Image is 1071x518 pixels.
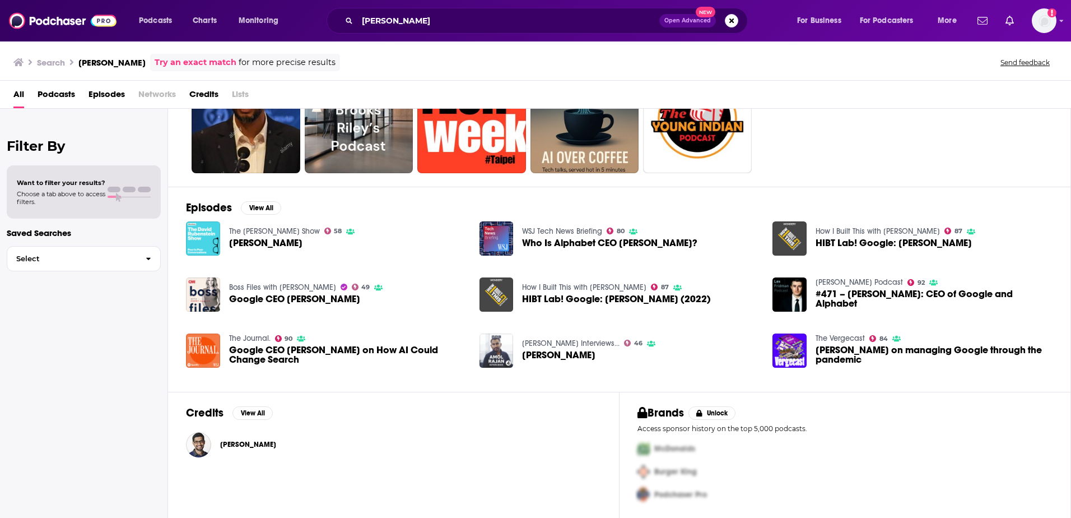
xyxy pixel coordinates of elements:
a: Google CEO Sundar Pichai [229,294,360,304]
button: open menu [930,12,971,30]
span: Charts [193,13,217,29]
button: Unlock [688,406,736,420]
span: 87 [661,285,669,290]
a: The Journal. [229,334,271,343]
span: Burger King [654,467,697,477]
span: Logged in as WE_Broadcast [1032,8,1056,33]
span: McDonalds [654,444,695,454]
img: Sundar Pichai [479,334,514,368]
img: Google CEO Sundar Pichai [186,277,220,312]
span: [PERSON_NAME] [229,238,302,248]
img: Second Pro Logo [633,460,654,483]
button: View All [232,406,273,420]
svg: Add a profile image [1047,8,1056,17]
a: Sundar Pichai [229,238,302,248]
a: Credits [189,85,218,108]
span: Monitoring [239,13,278,29]
span: for more precise results [239,56,336,69]
a: Charts [185,12,223,30]
button: Send feedback [997,58,1053,67]
span: Podcasts [139,13,172,29]
img: Sundar Pichai [186,221,220,256]
img: Google CEO Sundar Pichai on How AI Could Change Search [186,334,220,368]
a: How I Built This with Guy Raz [522,283,646,292]
button: View All [241,201,281,215]
img: HIBT Lab! Google: Sundar Pichai [772,221,807,256]
span: 49 [361,285,370,290]
button: Show profile menu [1032,8,1056,33]
a: Episodes [89,85,125,108]
a: Sundar Pichai [220,440,276,449]
span: Google CEO [PERSON_NAME] [229,294,360,304]
button: open menu [131,12,187,30]
span: Who Is Alphabet CEO [PERSON_NAME]? [522,238,697,248]
a: HIBT Lab! Google: Sundar Pichai (2022) [522,294,711,304]
span: Lists [232,85,249,108]
p: Access sponsor history on the top 5,000 podcasts. [637,424,1053,433]
span: 58 [334,229,342,234]
a: Amol Rajan Interviews... [522,339,620,348]
span: For Podcasters [860,13,914,29]
a: How I Built This with Guy Raz [816,226,940,236]
a: Who Is Alphabet CEO Sundar Pichai? [522,238,697,248]
a: Google CEO Sundar Pichai on How AI Could Change Search [229,345,466,364]
img: Sundar Pichai [186,432,211,457]
a: Boss Files with Poppy Harlow [229,283,336,292]
div: Search podcasts, credits, & more... [337,8,758,34]
button: Sundar PichaiSundar Pichai [186,427,601,462]
button: open menu [789,12,855,30]
a: CreditsView All [186,406,273,420]
span: Podchaser Pro [654,490,707,499]
a: 90 [275,335,293,342]
a: 46 [624,340,642,346]
a: Sundar Pichai on managing Google through the pandemic [816,345,1053,364]
a: Sundar Pichai [522,350,595,360]
img: First Pro Logo [633,437,654,460]
button: Select [7,246,161,271]
a: 84 [869,335,888,342]
a: 58 [324,228,342,234]
span: More [938,13,957,29]
span: Open Advanced [664,18,711,24]
img: Who Is Alphabet CEO Sundar Pichai? [479,221,514,256]
a: The Vergecast [816,334,865,343]
a: Try an exact match [155,56,236,69]
span: Google CEO [PERSON_NAME] on How AI Could Change Search [229,345,466,364]
a: EpisodesView All [186,201,281,215]
a: WSJ Tech News Briefing [522,226,602,236]
a: Lex Fridman Podcast [816,277,903,287]
img: Podchaser - Follow, Share and Rate Podcasts [9,10,117,31]
a: 80 [607,228,625,234]
span: 84 [879,336,888,341]
span: HIBT Lab! Google: [PERSON_NAME] [816,238,972,248]
img: User Profile [1032,8,1056,33]
a: 49 [352,284,370,290]
h3: Search [37,57,65,68]
span: [PERSON_NAME] [522,350,595,360]
img: HIBT Lab! Google: Sundar Pichai (2022) [479,277,514,312]
a: All [13,85,24,108]
a: 87 [944,228,962,234]
h2: Credits [186,406,223,420]
span: 90 [285,336,292,341]
span: #471 – [PERSON_NAME]: CEO of Google and Alphabet [816,289,1053,308]
img: #471 – Sundar Pichai: CEO of Google and Alphabet [772,277,807,312]
img: Sundar Pichai on managing Google through the pandemic [772,334,807,368]
a: Podcasts [38,85,75,108]
span: Select [7,255,137,262]
a: Show notifications dropdown [1001,11,1018,30]
a: The David Rubenstein Show [229,226,320,236]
